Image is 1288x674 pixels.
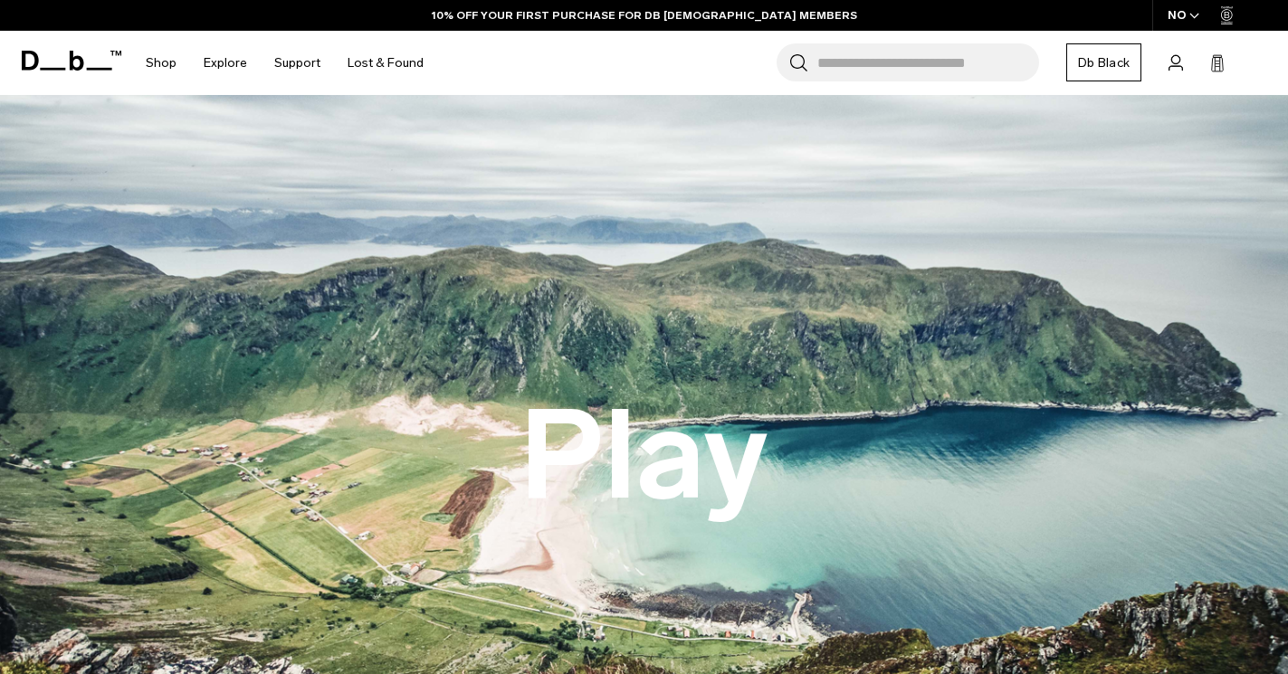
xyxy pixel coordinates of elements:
button: Play [520,387,768,525]
a: 10% OFF YOUR FIRST PURCHASE FOR DB [DEMOGRAPHIC_DATA] MEMBERS [432,7,857,24]
a: Explore [204,31,247,95]
a: Lost & Found [348,31,424,95]
a: Shop [146,31,177,95]
a: Db Black [1066,43,1141,81]
a: Support [274,31,320,95]
nav: Main Navigation [132,31,437,95]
